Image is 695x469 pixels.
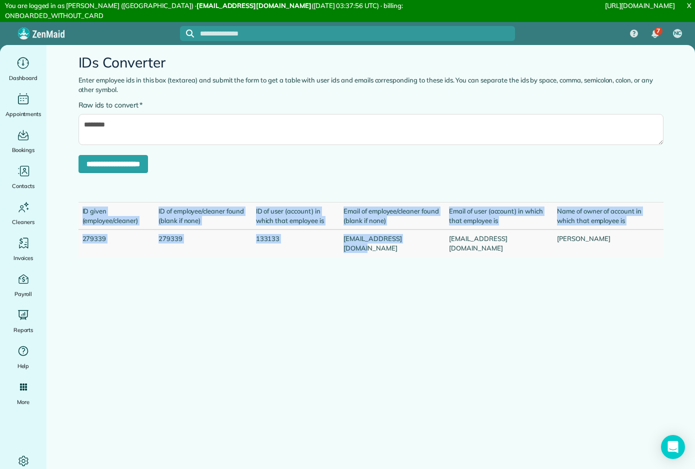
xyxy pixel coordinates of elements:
td: 279339 [154,229,252,256]
td: 279339 [78,229,154,256]
a: [URL][DOMAIN_NAME] [605,1,675,9]
span: Payroll [14,289,32,299]
svg: Focus search [186,29,194,37]
span: More [17,397,29,407]
span: Reports [13,325,33,335]
td: ID of user (account) in which that employee is [252,202,340,230]
a: Help [4,343,42,371]
a: Reports [4,307,42,335]
td: [PERSON_NAME] [553,229,663,256]
span: Appointments [5,109,41,119]
td: ID of employee/cleaner found (blank if none) [154,202,252,230]
span: Bookings [12,145,35,155]
td: Email of employee/cleaner found (blank if none) [339,202,445,230]
span: Dashboard [9,73,37,83]
strong: [EMAIL_ADDRESS][DOMAIN_NAME] [196,1,311,9]
td: Name of owner of account in which that employee is [553,202,663,230]
td: ID given (employee/cleaner) [78,202,154,230]
p: Enter employee ids in this box (textarea) and submit the form to get a table with user ids and em... [78,75,663,95]
span: Cleaners [12,217,34,227]
nav: Main [622,22,695,45]
h2: IDs Converter [78,55,663,70]
div: 7 unread notifications [644,23,665,45]
span: 7 [656,27,660,35]
span: NC [674,29,681,37]
span: Help [17,361,29,371]
a: Contacts [4,163,42,191]
td: [EMAIL_ADDRESS][DOMAIN_NAME] [445,229,553,256]
span: Contacts [12,181,34,191]
a: Payroll [4,271,42,299]
a: Invoices [4,235,42,263]
div: Open Intercom Messenger [661,435,685,459]
td: Email of user (account) in which that employee is [445,202,553,230]
td: 133133 [252,229,340,256]
span: Invoices [13,253,33,263]
a: Cleaners [4,199,42,227]
a: Dashboard [4,55,42,83]
a: Bookings [4,127,42,155]
button: Focus search [180,29,194,37]
label: Raw ids to convert [78,100,143,110]
td: [EMAIL_ADDRESS][DOMAIN_NAME] [339,229,445,256]
a: Appointments [4,91,42,119]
